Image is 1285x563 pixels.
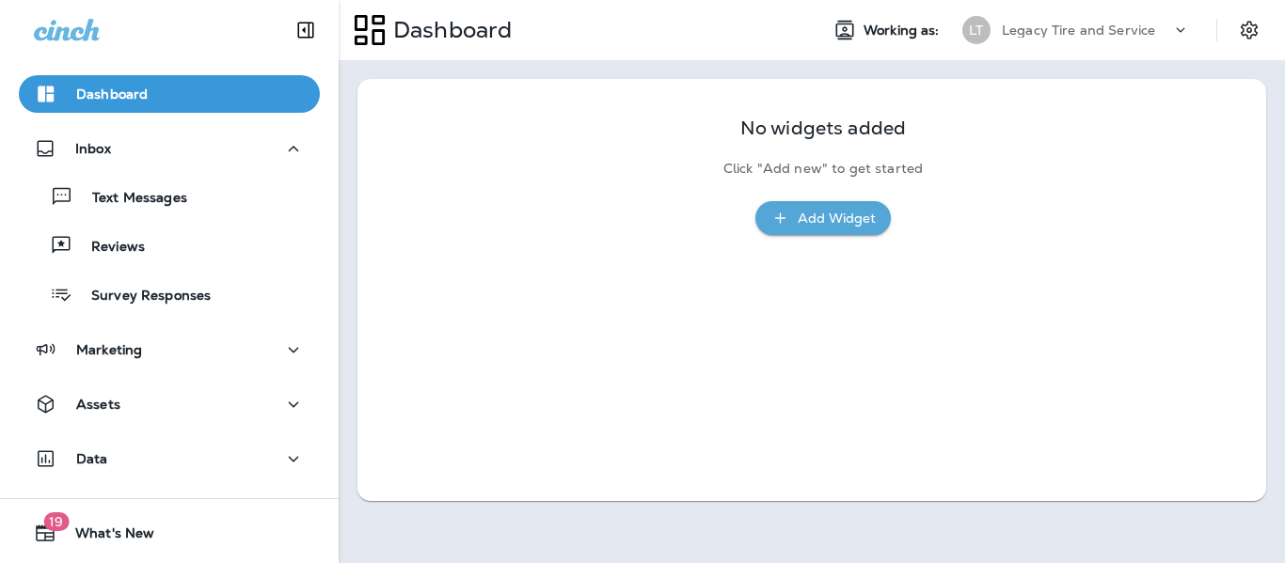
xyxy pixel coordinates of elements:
[19,226,320,265] button: Reviews
[740,120,906,136] p: No widgets added
[386,16,512,44] p: Dashboard
[76,86,148,102] p: Dashboard
[19,274,320,314] button: Survey Responses
[19,177,320,216] button: Text Messages
[43,512,69,531] span: 19
[76,451,108,466] p: Data
[962,16,991,44] div: LT
[723,161,923,177] p: Click "Add new" to get started
[755,201,891,236] button: Add Widget
[1232,13,1266,47] button: Settings
[19,440,320,477] button: Data
[72,288,211,305] p: Survey Responses
[75,141,111,156] p: Inbox
[1002,23,1155,38] p: Legacy Tire and Service
[19,130,320,167] button: Inbox
[76,397,120,412] p: Assets
[279,11,332,49] button: Collapse Sidebar
[73,190,187,208] p: Text Messages
[798,207,876,230] div: Add Widget
[56,525,154,548] span: What's New
[19,331,320,368] button: Marketing
[72,239,145,257] p: Reviews
[19,75,320,113] button: Dashboard
[19,385,320,423] button: Assets
[864,23,944,39] span: Working as:
[76,342,142,357] p: Marketing
[19,514,320,552] button: 19What's New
